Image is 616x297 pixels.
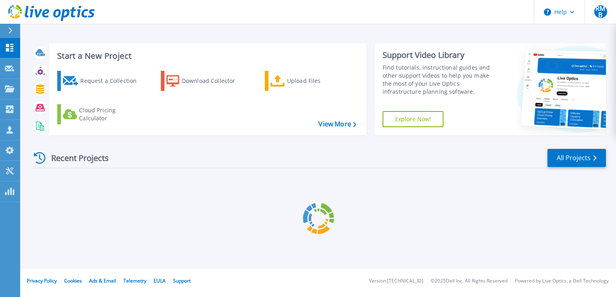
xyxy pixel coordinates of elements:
[431,278,508,284] li: © 2025 Dell Inc. All Rights Reserved
[161,71,251,91] a: Download Collector
[287,73,352,89] div: Upload Files
[57,104,147,124] a: Cloud Pricing Calculator
[57,52,356,60] h3: Start a New Project
[318,120,356,128] a: View More
[369,278,423,284] li: Version: [TECHNICAL_ID]
[547,149,606,167] a: All Projects
[182,73,246,89] div: Download Collector
[79,106,144,122] div: Cloud Pricing Calculator
[89,277,116,284] a: Ads & Email
[154,277,166,284] a: EULA
[173,277,191,284] a: Support
[27,277,57,284] a: Privacy Policy
[515,278,609,284] li: Powered by Live Optics, a Dell Technology
[265,71,355,91] a: Upload Files
[57,71,147,91] a: Request a Collection
[80,73,145,89] div: Request a Collection
[31,148,120,168] div: Recent Projects
[64,277,82,284] a: Cookies
[594,5,607,18] span: RMB
[383,64,499,96] div: Find tutorials, instructional guides and other support videos to help you make the most of your L...
[123,277,146,284] a: Telemetry
[383,50,499,60] div: Support Video Library
[383,111,444,127] a: Explore Now!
